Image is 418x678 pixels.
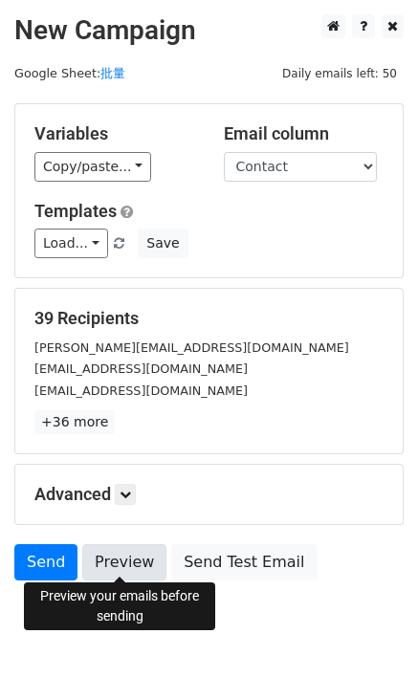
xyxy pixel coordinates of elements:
div: Preview your emails before sending [24,582,215,630]
a: Copy/paste... [34,152,151,182]
a: Templates [34,201,117,221]
a: Load... [34,229,108,258]
h5: Email column [224,123,385,144]
span: Daily emails left: 50 [275,63,404,84]
button: Save [138,229,187,258]
small: Google Sheet: [14,66,125,80]
a: Send Test Email [171,544,317,580]
a: Send [14,544,77,580]
a: 批量 [100,66,125,80]
h5: 39 Recipients [34,308,384,329]
small: [EMAIL_ADDRESS][DOMAIN_NAME] [34,383,248,398]
h5: Variables [34,123,195,144]
h5: Advanced [34,484,384,505]
a: +36 more [34,410,115,434]
small: [PERSON_NAME][EMAIL_ADDRESS][DOMAIN_NAME] [34,340,349,355]
a: Daily emails left: 50 [275,66,404,80]
iframe: Chat Widget [322,586,418,678]
small: [EMAIL_ADDRESS][DOMAIN_NAME] [34,361,248,376]
a: Preview [82,544,166,580]
h2: New Campaign [14,14,404,47]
